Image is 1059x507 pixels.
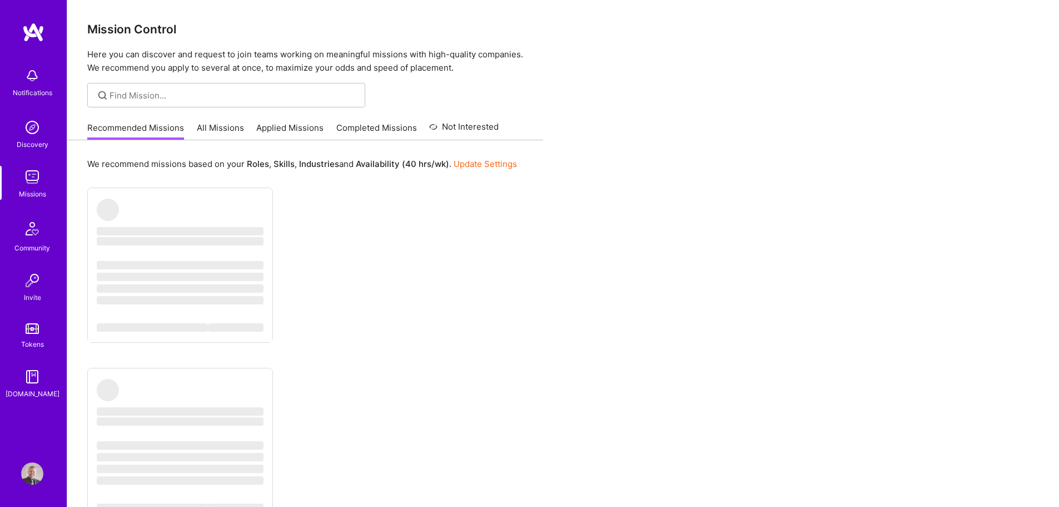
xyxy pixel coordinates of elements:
[24,292,41,303] div: Invite
[87,122,184,140] a: Recommended Missions
[21,269,43,292] img: Invite
[21,366,43,388] img: guide book
[299,159,339,169] b: Industries
[21,116,43,139] img: discovery
[13,87,52,99] div: Notifications
[21,462,43,485] img: User Avatar
[17,139,48,150] div: Discovery
[18,462,46,485] a: User Avatar
[19,215,46,242] img: Community
[336,122,417,140] a: Completed Missions
[21,338,44,350] div: Tokens
[6,388,59,400] div: [DOMAIN_NAME]
[14,242,50,254] div: Community
[110,90,357,101] input: Find Mission...
[247,159,269,169] b: Roles
[21,166,43,188] img: teamwork
[19,188,46,200] div: Missions
[356,159,449,169] b: Availability (40 hrs/wk)
[454,159,517,169] a: Update Settings
[96,89,109,102] i: icon SearchGrey
[22,22,44,42] img: logo
[256,122,324,140] a: Applied Missions
[429,120,499,140] a: Not Interested
[26,323,39,334] img: tokens
[21,65,43,87] img: bell
[197,122,244,140] a: All Missions
[87,48,523,75] p: Here you can discover and request to join teams working on meaningful missions with high-quality ...
[274,159,295,169] b: Skills
[87,22,523,36] h3: Mission Control
[87,158,517,170] p: We recommend missions based on your , , and .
